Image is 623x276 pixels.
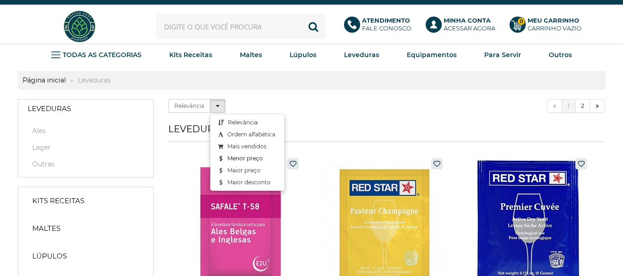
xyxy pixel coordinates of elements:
a: Ordem alfabética [210,129,285,141]
a: Relevância [210,117,285,129]
strong: Lúpulos [32,252,67,261]
strong: Maltes [240,51,262,59]
button: Buscar [301,14,326,39]
b: Atendimento [362,17,410,24]
a: Leveduras [344,48,379,62]
strong: Lúpulos [290,51,316,59]
div: Carrinho Vazio [528,24,581,32]
a: Lúpulos [290,48,316,62]
a: AtendimentoFale conosco [344,17,416,37]
label: Relevância [168,99,210,113]
img: Hopfen Haus BrewShop [62,9,97,44]
h1: Leveduras [168,123,605,142]
a: 1 [562,99,576,113]
strong: TODAS AS CATEGORIAS [63,51,142,59]
a: Kits Receitas [23,192,148,210]
strong: Kits Receitas [32,196,84,206]
a: Outras [28,159,144,169]
p: Fale conosco [362,17,411,32]
a: Minha ContaAcessar agora [426,17,500,37]
a: Página inicial [18,76,71,84]
strong: Equipamentos [407,51,457,59]
strong: Leveduras [344,51,379,59]
a: Maior preço [210,164,285,176]
strong: Leveduras [28,104,71,113]
input: Digite o que você procura [156,14,326,39]
a: Kits Receitas [169,48,212,62]
b: Meu Carrinho [528,17,579,24]
a: Ales [28,126,144,135]
strong: Para Servir [484,51,521,59]
strong: Kits Receitas [169,51,212,59]
a: 2 [576,99,590,113]
a: Maltes [23,219,148,238]
a: Outros [549,48,572,62]
a: Equipamentos [407,48,457,62]
a: Mais vendidos [210,141,285,153]
strong: 0 [517,18,525,25]
strong: Maltes [32,224,60,233]
a: Lager [28,143,144,152]
b: Minha Conta [444,17,491,24]
a: Maior desconto [210,176,285,188]
strong: Outros [549,51,572,59]
a: Leveduras [18,100,153,118]
strong: Leveduras [73,76,115,84]
p: Acessar agora [444,17,495,32]
a: TODAS AS CATEGORIAS [51,48,142,62]
a: Lúpulos [23,247,148,265]
a: Para Servir [484,48,521,62]
a: Maltes [240,48,262,62]
a: Menor preço [210,153,285,164]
